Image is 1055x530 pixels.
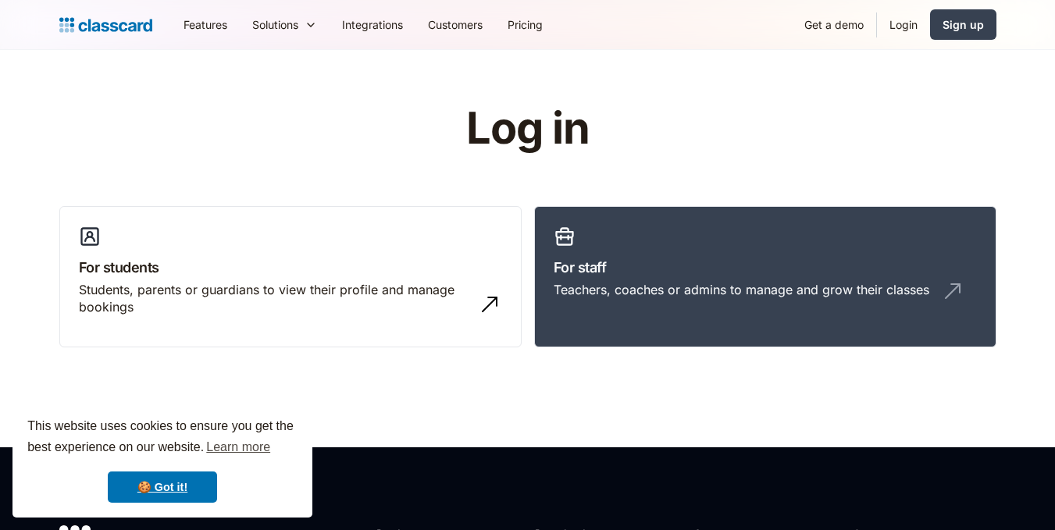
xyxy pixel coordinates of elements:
div: Teachers, coaches or admins to manage and grow their classes [554,281,929,298]
div: cookieconsent [12,402,312,518]
div: Sign up [943,16,984,33]
a: Integrations [330,7,415,42]
a: Login [877,7,930,42]
a: Get a demo [792,7,876,42]
h1: Log in [280,105,775,153]
a: Logo [59,14,152,36]
a: Pricing [495,7,555,42]
a: learn more about cookies [204,436,273,459]
a: Features [171,7,240,42]
span: This website uses cookies to ensure you get the best experience on our website. [27,417,298,459]
a: Customers [415,7,495,42]
div: Solutions [252,16,298,33]
h3: For students [79,257,502,278]
a: For staffTeachers, coaches or admins to manage and grow their classes [534,206,996,348]
a: For studentsStudents, parents or guardians to view their profile and manage bookings [59,206,522,348]
div: Students, parents or guardians to view their profile and manage bookings [79,281,471,316]
a: Sign up [930,9,996,40]
a: dismiss cookie message [108,471,217,503]
h3: For staff [554,257,977,278]
div: Solutions [240,7,330,42]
